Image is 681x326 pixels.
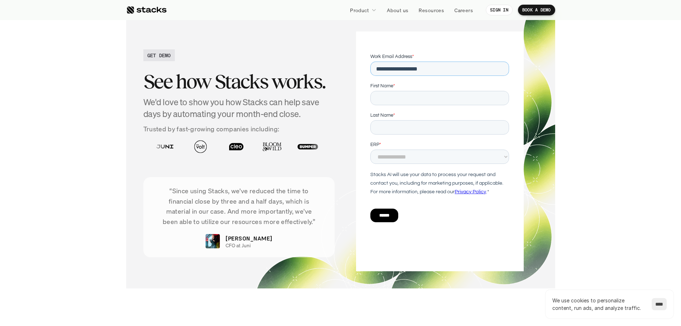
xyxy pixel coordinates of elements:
[454,6,473,14] p: Careers
[387,6,408,14] p: About us
[450,4,477,16] a: Careers
[490,8,508,13] p: SIGN IN
[226,243,251,249] p: CFO at Juni
[522,8,551,13] p: BOOK A DEMO
[147,52,171,59] h2: GET DEMO
[552,297,645,312] p: We use cookies to personalize content, run ads, and analyze traffic.
[370,53,509,235] iframe: Form 0
[143,124,335,134] p: Trusted by fast-growing companies including:
[486,5,513,15] a: SIGN IN
[383,4,413,16] a: About us
[143,96,335,120] h4: We'd love to show you how Stacks can help save days by automating your month-end close.
[414,4,448,16] a: Resources
[143,70,335,93] h2: See how Stacks works.
[350,6,369,14] p: Product
[226,234,272,243] p: [PERSON_NAME]
[154,186,324,227] p: “Since using Stacks, we've reduced the time to financial close by three and a half days, which is...
[419,6,444,14] p: Resources
[518,5,555,15] a: BOOK A DEMO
